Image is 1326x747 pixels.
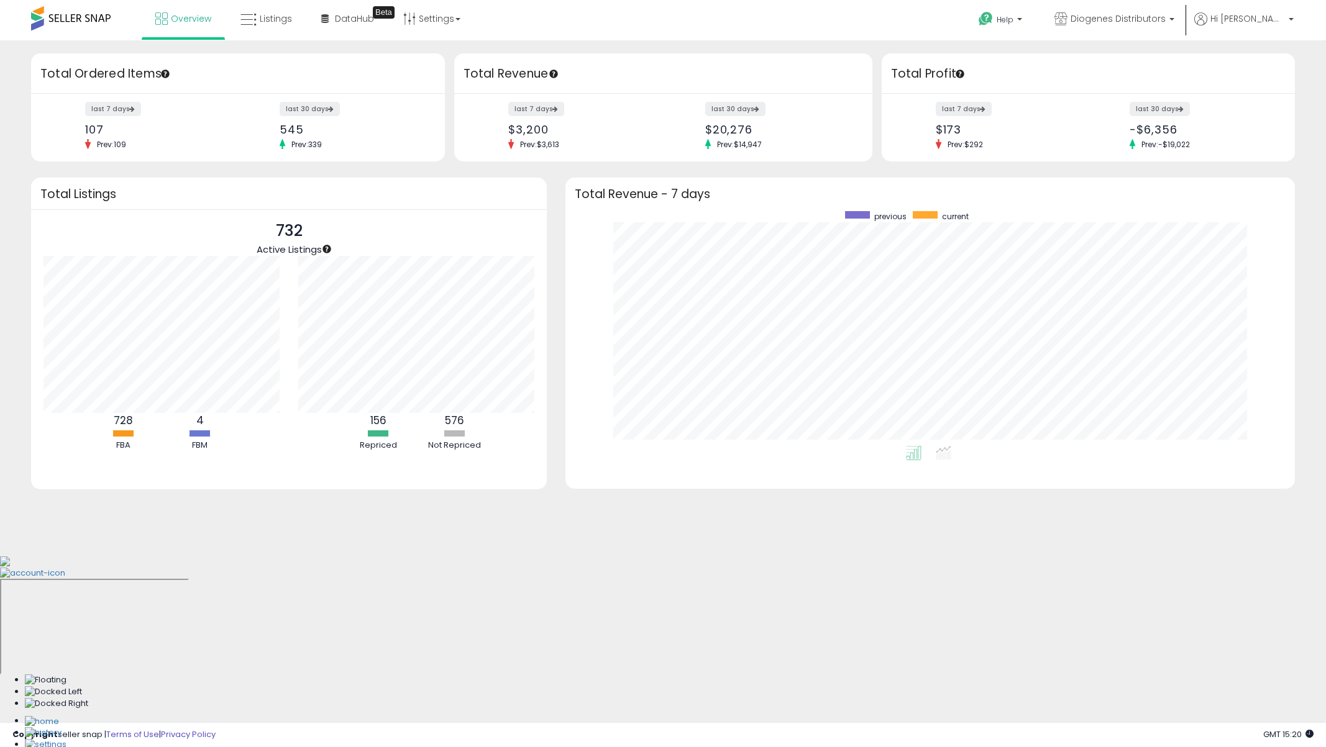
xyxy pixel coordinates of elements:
a: Help [969,2,1035,40]
h3: Total Revenue - 7 days [575,189,1286,199]
b: 156 [370,413,386,428]
div: Tooltip anchor [954,68,966,79]
span: Prev: $14,947 [711,139,768,150]
a: Hi [PERSON_NAME] [1194,12,1294,40]
label: last 30 days [1130,102,1190,116]
div: FBA [86,440,161,451]
div: Tooltip anchor [373,6,395,19]
span: Prev: -$19,022 [1135,139,1196,150]
span: Prev: $292 [941,139,989,150]
b: 4 [196,413,204,428]
div: Tooltip anchor [321,243,332,255]
div: $3,200 [508,123,654,136]
img: Docked Left [25,686,82,698]
span: DataHub [335,12,374,25]
div: Repriced [341,440,416,451]
span: Listings [260,12,292,25]
span: Prev: $3,613 [514,139,565,150]
div: Tooltip anchor [160,68,171,79]
label: last 30 days [705,102,766,116]
span: Prev: 339 [285,139,328,150]
b: 728 [114,413,133,428]
div: Not Repriced [418,440,492,451]
label: last 7 days [85,102,141,116]
div: FBM [163,440,237,451]
div: $173 [936,123,1079,136]
label: last 7 days [936,102,992,116]
b: 576 [445,413,464,428]
h3: Total Profit [891,65,1286,83]
div: Tooltip anchor [548,68,559,79]
span: Diogenes Distributors [1071,12,1166,25]
p: 732 [257,219,322,243]
span: Prev: 109 [91,139,132,150]
h3: Total Listings [40,189,537,199]
h3: Total Ordered Items [40,65,436,83]
div: 107 [85,123,229,136]
span: Overview [171,12,211,25]
label: last 7 days [508,102,564,116]
label: last 30 days [280,102,340,116]
img: History [25,727,62,739]
span: Help [997,14,1013,25]
div: $20,276 [705,123,851,136]
img: Floating [25,674,66,686]
h3: Total Revenue [464,65,863,83]
img: Home [25,716,59,728]
div: -$6,356 [1130,123,1273,136]
i: Get Help [978,11,994,27]
span: Hi [PERSON_NAME] [1210,12,1285,25]
span: previous [874,211,907,222]
img: Docked Right [25,698,88,710]
span: Active Listings [257,243,322,256]
span: current [942,211,969,222]
div: 545 [280,123,423,136]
